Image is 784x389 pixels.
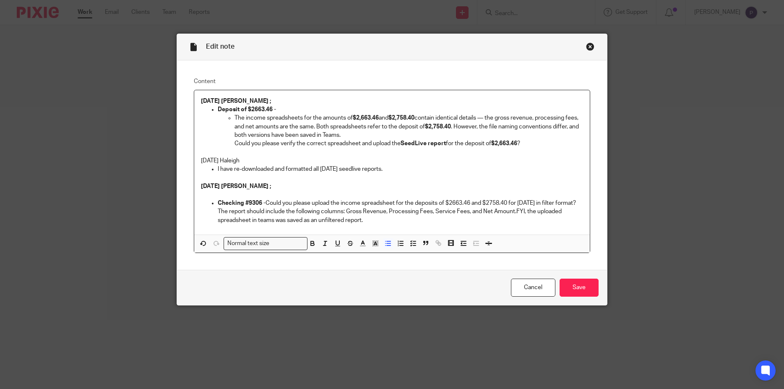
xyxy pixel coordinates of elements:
[353,115,379,121] strong: $2,663.46
[234,139,583,148] p: Could you please verify the correct spreadsheet and upload the for the deposit of ?
[511,279,555,297] a: Cancel
[201,98,271,104] strong: [DATE] [PERSON_NAME] ;
[206,43,234,50] span: Edit note
[224,237,307,250] div: Search for option
[425,124,451,130] strong: $2,758.40
[226,239,271,248] span: Normal text size
[201,157,583,165] p: [DATE] Haleigh
[272,239,302,248] input: Search for option
[218,199,583,225] p: Could you please upload the income spreadsheet for the deposits of $2663.46 and $2758.40 for [DAT...
[194,77,591,86] label: Content
[234,114,583,139] p: The income spreadsheets for the amounts of and contain identical details — the gross revenue, pro...
[586,42,594,51] div: Close this dialog window
[218,107,276,112] strong: Deposit of $2663.46 -
[218,165,583,173] p: I have re-downloaded and formatted all [DATE] seedlive reports.
[491,141,517,146] strong: $2,663.46
[388,115,414,121] strong: $2,758.40
[560,279,599,297] input: Save
[201,183,271,189] strong: [DATE] [PERSON_NAME] ;
[218,200,266,206] strong: Checking #9306 -
[401,141,446,146] strong: SeedLive report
